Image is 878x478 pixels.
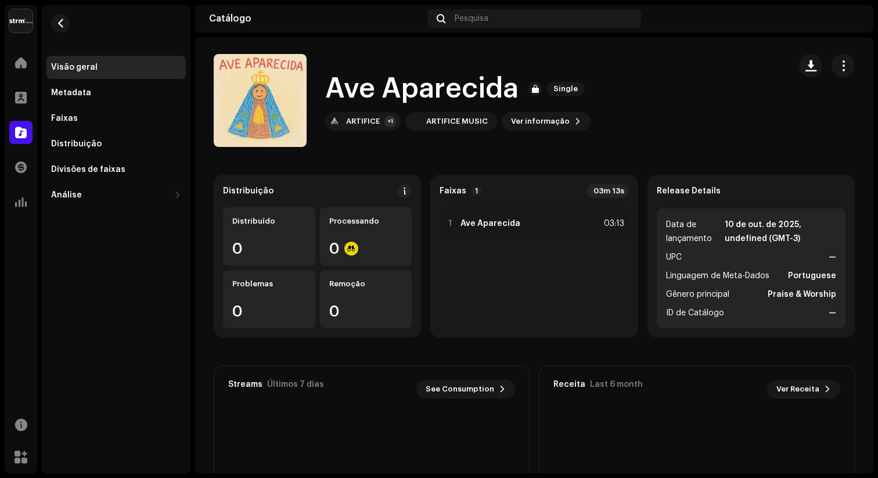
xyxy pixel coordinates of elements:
div: Receita [553,380,585,389]
div: Distribuição [223,186,274,196]
span: Gênero principal [666,287,729,301]
div: Processando [329,217,403,226]
span: ID de Catálogo [666,306,724,320]
div: Distribuído [232,217,306,226]
strong: — [829,250,836,264]
img: 408b884b-546b-4518-8448-1008f9c76b02 [9,9,33,33]
re-m-nav-item: Faixas [46,107,186,130]
div: 03:13 [599,217,624,231]
div: ARTIFICE [346,117,380,126]
img: 18ba9ded-2234-428d-a5fb-d07f363c1e42 [408,114,422,128]
div: Problemas [232,279,306,289]
div: Metadata [51,88,91,98]
span: Ver informação [511,110,570,133]
button: Ver informação [502,112,591,131]
div: Visão geral [51,63,98,72]
div: Catálogo [209,14,423,23]
div: Divisões de faixas [51,165,125,174]
div: Remoção [329,279,403,289]
re-m-nav-dropdown: Análise [46,184,186,207]
strong: Portuguese [788,269,836,283]
re-m-nav-item: Divisões de faixas [46,158,186,181]
img: b1915c3f-00f2-443a-80b8-0916ef53478d [328,114,341,128]
button: Ver Receita [767,380,840,398]
span: Pesquisa [455,14,488,23]
div: Distribuição [51,139,102,149]
span: Data de lançamento [666,218,723,246]
span: Single [546,82,585,96]
strong: Praise & Worship [768,287,836,301]
div: ARTIFICE MUSIC [426,117,488,126]
div: 03m 13s [586,184,629,198]
p-badge: 1 [471,186,481,196]
re-m-nav-item: Visão geral [46,56,186,79]
div: Streams [228,380,262,389]
span: Ver Receita [776,378,819,401]
strong: — [829,306,836,320]
div: Faixas [51,114,78,123]
button: See Consumption [416,380,515,398]
div: Últimos 7 dias [267,380,324,389]
strong: 10 de out. de 2025, undefined (GMT-3) [725,218,836,246]
div: +1 [384,116,396,127]
h1: Ave Aparecida [325,70,519,107]
span: UPC [666,250,682,264]
span: Linguagem de Meta-Dados [666,269,769,283]
strong: Release Details [657,186,721,196]
img: 69455442-acb1-4494-93ae-ee88b7c5d22d [841,9,859,28]
re-m-nav-item: Distribuição [46,132,186,156]
re-m-nav-item: Metadata [46,81,186,105]
div: Análise [51,191,82,200]
div: Last 6 month [590,380,643,389]
span: See Consumption [426,378,494,401]
strong: Ave Aparecida [460,219,520,228]
strong: Faixas [440,186,466,196]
